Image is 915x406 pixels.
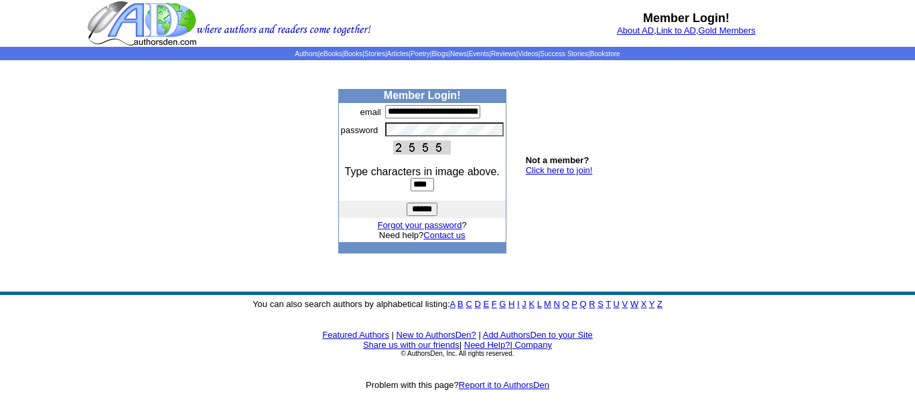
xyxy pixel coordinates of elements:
a: News [450,50,467,58]
a: F [492,299,497,309]
font: Need help? [379,230,466,240]
a: V [622,299,628,309]
a: Authors [295,50,318,58]
a: About AD [617,25,654,35]
a: A [450,299,455,309]
a: Click here to join! [526,165,593,175]
a: Company [514,340,552,350]
b: Member Login! [384,90,461,101]
a: Gold Members [699,25,756,35]
a: C [466,299,472,309]
a: Poetry [411,50,430,58]
a: Videos [518,50,538,58]
a: Articles [387,50,409,58]
a: G [499,299,506,309]
a: R [589,299,595,309]
font: | [478,330,480,340]
a: Books [344,50,362,58]
a: Q [579,299,586,309]
a: D [474,299,480,309]
a: eBooks [320,50,342,58]
a: I [517,299,520,309]
font: You can also search authors by alphabetical listing: [253,299,662,309]
a: Forgot your password [378,220,462,230]
a: Need Help? [464,340,510,350]
a: Report it to AuthorsDen [459,380,549,390]
font: email [360,107,381,117]
a: J [522,299,526,309]
font: Problem with this page? [366,380,549,390]
a: L [537,299,542,309]
a: B [457,299,464,309]
a: N [554,299,560,309]
a: Success Stories [540,50,588,58]
a: E [483,299,489,309]
a: W [630,299,638,309]
font: Type characters in image above. [345,166,500,177]
a: Share us with our friends [363,340,460,350]
a: Reviews [491,50,516,58]
font: password [341,125,378,135]
a: P [571,299,577,309]
a: M [544,299,551,309]
a: Link to AD [656,25,696,35]
a: Bookstore [590,50,620,58]
a: H [508,299,514,309]
a: Add AuthorsDen to your Site [483,330,593,340]
font: | [460,340,462,350]
a: Blogs [431,50,448,58]
img: This Is CAPTCHA Image [393,140,451,155]
a: K [529,299,535,309]
font: ? [378,220,467,230]
font: , , [617,25,756,35]
a: Events [469,50,490,58]
b: Member Login! [643,11,729,25]
a: T [606,299,611,309]
font: | [510,340,552,350]
font: | [392,330,394,340]
a: Contact us [423,230,465,240]
a: Stories [364,50,385,58]
a: U [614,299,620,309]
b: Not a member? [526,155,589,165]
a: S [597,299,604,309]
a: Featured Authors [322,330,389,340]
a: X [641,299,647,309]
span: | | | | | | | | | | | | [295,50,620,58]
font: © AuthorsDen, Inc. All rights reserved. [401,350,514,357]
a: New to AuthorsDen? [397,330,476,340]
a: O [563,299,569,309]
a: Y [649,299,654,309]
a: Z [657,299,662,309]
